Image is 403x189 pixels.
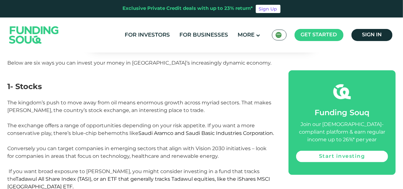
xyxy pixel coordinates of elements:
[296,121,388,143] div: Join our [DEMOGRAPHIC_DATA]-compliant platform & earn regular income up to 26%* per year
[296,150,388,162] a: Start investing
[8,29,274,66] span: If you’re an expat living in [GEOGRAPHIC_DATA], it's an excellent time to put your savings to wor...
[362,32,382,37] span: Sign in
[3,19,65,51] img: Logo
[301,32,337,37] span: Get started
[351,29,393,41] a: Sign in
[123,30,172,40] a: For Investors
[178,30,230,40] a: For Businesses
[256,5,281,13] a: Sign Up
[238,32,255,38] span: More
[8,82,42,91] span: 1- Stocks
[123,5,253,12] div: Exclusive Private Credit deals with up to 23% return*
[275,32,282,38] img: SA Flag
[333,83,351,100] img: fsicon
[315,109,369,116] span: Funding Souq
[8,100,274,159] span: The kingdom’s push to move away from oil means enormous growth across myriad sectors. That makes ...
[139,130,274,136] span: Saudi Aramco and Saudi Basic Industries Corporation.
